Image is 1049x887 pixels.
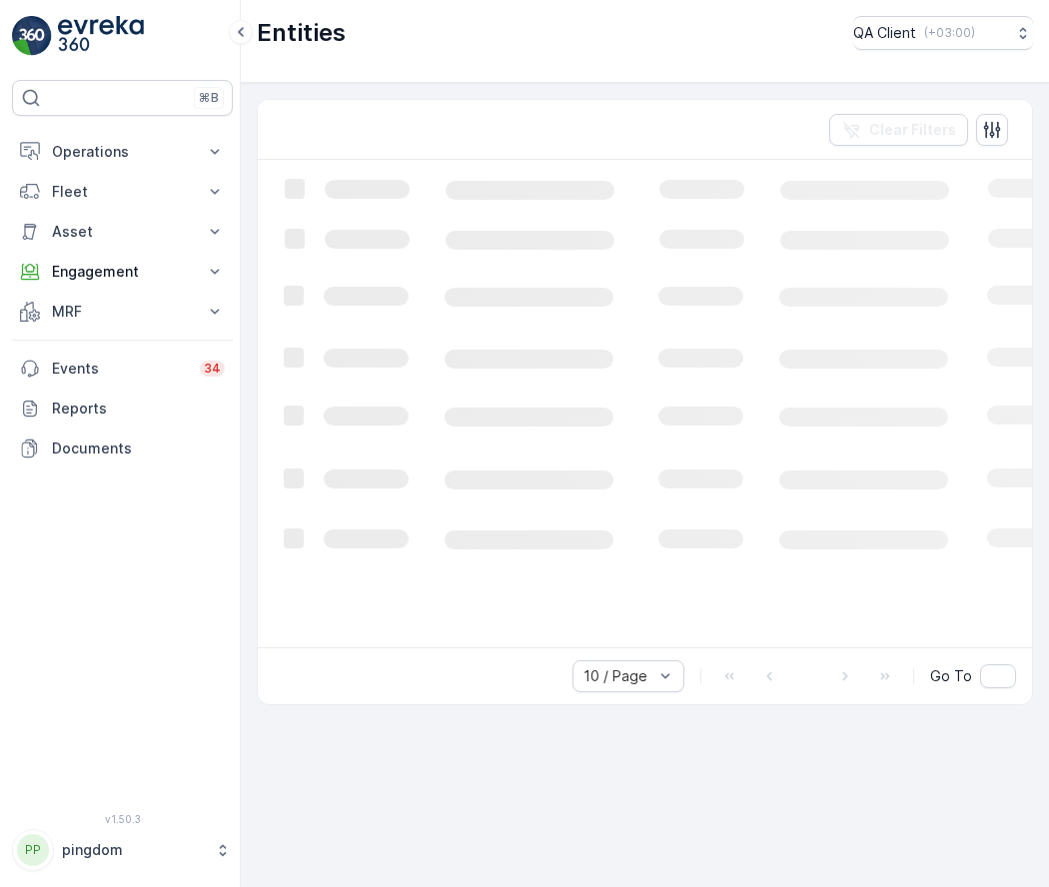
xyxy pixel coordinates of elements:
p: Operations [52,142,193,162]
a: Events34 [12,349,233,389]
a: Documents [12,429,233,468]
button: PPpingdom [12,829,233,871]
button: MRF [12,292,233,332]
img: logo_light-DOdMpM7g.png [58,16,144,56]
p: Reports [52,399,225,419]
a: Reports [12,389,233,429]
img: logo [12,16,52,56]
button: Engagement [12,252,233,292]
p: Documents [52,439,225,458]
p: MRF [52,302,193,322]
button: Asset [12,212,233,252]
button: Clear Filters [829,114,968,146]
button: Operations [12,132,233,172]
button: Fleet [12,172,233,212]
span: Go To [930,666,972,686]
p: QA Client [853,23,916,43]
p: Asset [52,222,193,242]
div: PP [17,834,49,866]
p: 34 [204,361,221,377]
p: Events [52,359,188,379]
p: ( +03:00 ) [924,25,975,41]
p: Engagement [52,262,193,282]
p: Fleet [52,182,193,202]
p: ⌘B [199,90,219,106]
p: pingdom [62,840,205,860]
p: Clear Filters [869,120,956,140]
p: Entities [257,17,346,49]
span: v 1.50.3 [12,813,233,825]
button: QA Client(+03:00) [853,16,1033,50]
